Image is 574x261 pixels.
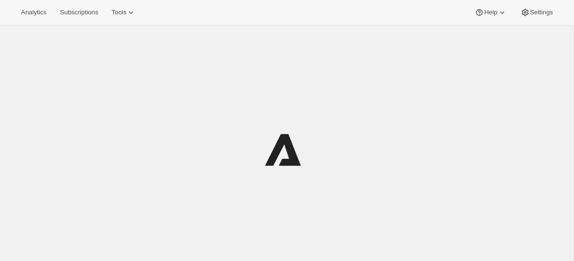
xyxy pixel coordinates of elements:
[515,6,559,19] button: Settings
[469,6,512,19] button: Help
[21,9,46,16] span: Analytics
[106,6,142,19] button: Tools
[15,6,52,19] button: Analytics
[60,9,98,16] span: Subscriptions
[530,9,553,16] span: Settings
[111,9,126,16] span: Tools
[484,9,497,16] span: Help
[54,6,104,19] button: Subscriptions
